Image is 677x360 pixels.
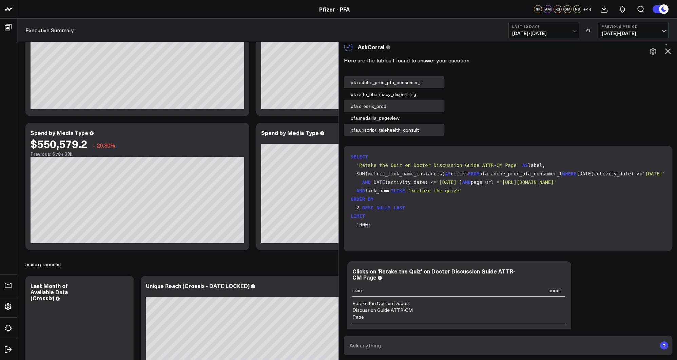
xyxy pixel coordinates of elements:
[97,141,115,149] span: 29.80%
[351,196,365,202] span: ORDER
[358,43,384,51] span: AskCorral
[512,24,575,29] b: Last 30 Days
[25,257,61,272] div: Reach (Crossix)
[344,124,444,136] div: pfa.upscript_telehealth_consult
[522,163,528,168] span: AS
[534,5,542,13] div: SF
[362,205,374,210] span: DESC
[563,5,572,13] div: DM
[582,28,595,32] div: VS
[351,153,668,229] code: label, SUM(metric_link_name_instances) clicks pfa.adobe_proc_pfa_consumer_t ( (activity_date) >= ...
[462,179,471,185] span: AND
[344,112,444,124] div: pfa.medallia_pageview
[352,300,414,320] div: Retake the Quiz on Doctor Discussion Guide ATTR-CM Page
[420,285,565,297] th: Clicks
[25,26,74,34] a: Executive Summary
[31,151,244,157] div: Previous: $784.33k
[31,282,68,302] div: Last Month of Available Data (Crossix)
[261,129,319,136] div: Spend by Media Type
[352,267,515,281] div: Clicks on 'Retake the Quiz' on Doctor Discussion Guide ATTR-CM Page
[362,179,371,185] span: AND
[356,222,368,227] span: 1000
[93,141,95,150] span: ↓
[554,5,562,13] div: KG
[579,171,591,176] span: DATE
[583,7,592,12] span: + 44
[602,24,665,29] b: Previous Period
[437,179,459,185] span: '[DATE]'
[344,88,444,100] div: pfa.alto_pharmacy_dispensing
[351,154,368,159] span: SELECT
[356,188,365,193] span: AND
[344,56,672,64] p: Here are the tables I found to answer your question:
[602,31,665,36] span: [DATE] - [DATE]
[344,76,444,88] div: pfa.adobe_proc_pfa_consumer_t
[319,5,350,13] a: Pfizer - PFA
[642,171,665,176] span: '[DATE]'
[146,282,250,289] div: Unique Reach (Crossix - DATE LOCKED)
[544,5,552,13] div: AM
[31,137,88,150] div: $550,579.2
[352,328,368,335] div: TOTAL
[468,171,480,176] span: FROM
[408,188,462,193] span: '%retake the quiz%'
[356,205,359,210] span: 2
[583,5,592,13] button: +44
[512,31,575,36] span: [DATE] - [DATE]
[573,5,581,13] div: NS
[368,196,374,202] span: BY
[445,171,451,176] span: AS
[356,163,519,168] span: 'Retake the Quiz on Doctor Discussion Guide ATTR-CM Page'
[373,179,385,185] span: DATE
[376,205,405,210] span: NULLS LAST
[352,285,420,297] th: Label
[351,213,365,219] span: LIMIT
[562,171,577,176] span: WHERE
[344,100,444,112] div: pfa.crossix_prod
[598,22,669,38] button: Previous Period[DATE]-[DATE]
[499,179,557,185] span: '[URL][DOMAIN_NAME]'
[31,129,88,136] div: Spend by Media Type
[508,22,579,38] button: Last 30 Days[DATE]-[DATE]
[391,188,405,193] span: ILIKE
